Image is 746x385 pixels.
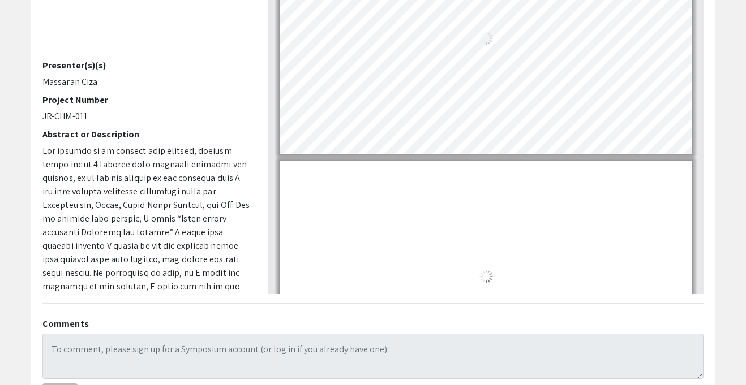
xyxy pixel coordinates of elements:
[42,110,251,123] p: JR-CHM-011
[42,94,251,105] h2: Project Number
[42,75,251,89] p: Massaran Ciza
[698,334,738,377] iframe: Chat
[42,129,251,140] h2: Abstract or Description
[42,318,704,329] h2: Comments
[42,60,251,71] h2: Presenter(s)(s)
